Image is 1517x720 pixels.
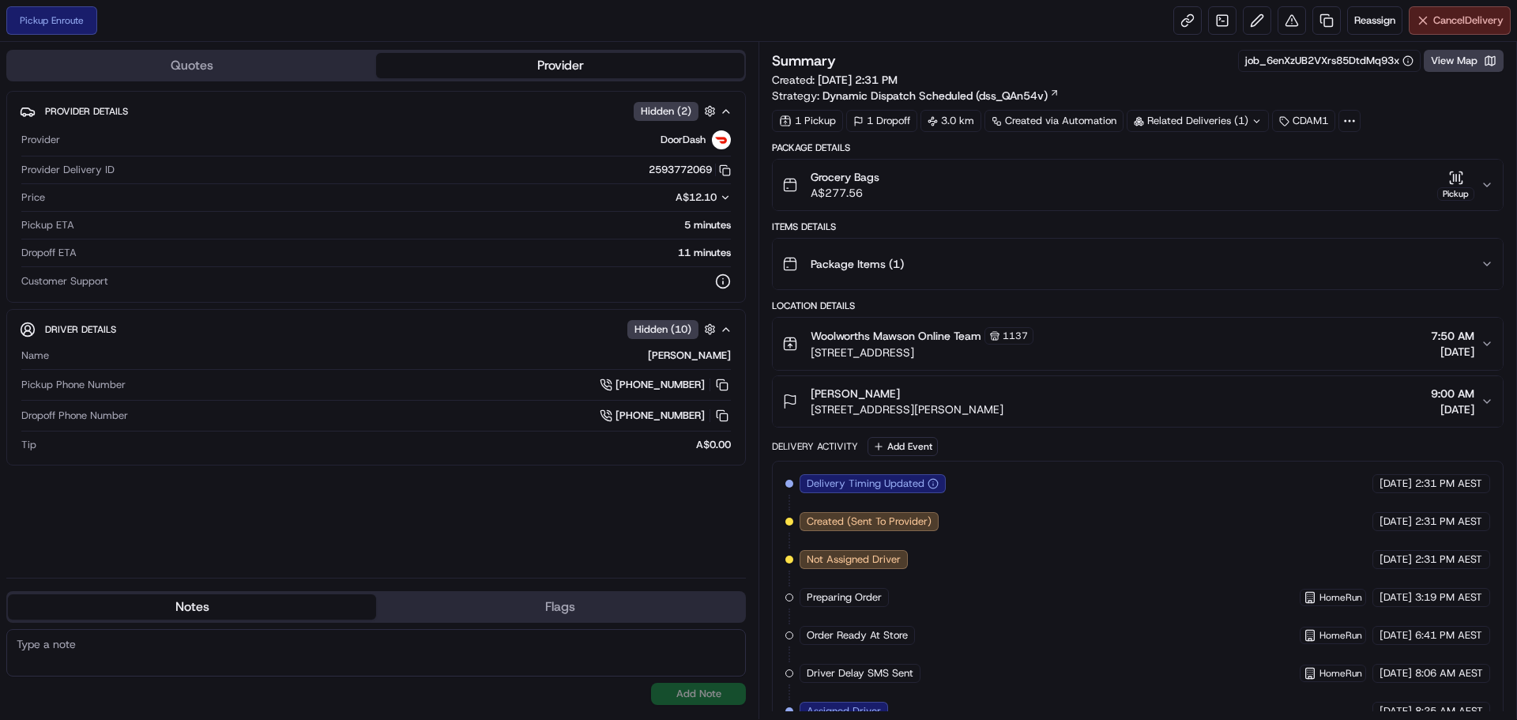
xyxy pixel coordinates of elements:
span: Customer Support [21,274,108,288]
span: Assigned Driver [807,704,881,718]
span: [DATE] [1380,515,1412,529]
button: Start new chat [269,156,288,175]
button: View Map [1424,50,1504,72]
span: 7:50 AM [1431,328,1474,344]
img: doordash_logo_v2.png [712,130,731,149]
span: [DATE] [1380,477,1412,491]
span: 2:31 PM AEST [1415,515,1482,529]
span: Provider [21,133,60,147]
div: 3.0 km [920,110,981,132]
span: Package Items ( 1 ) [811,256,904,272]
span: [PHONE_NUMBER] [615,409,705,423]
a: Created via Automation [984,110,1124,132]
a: Powered byPylon [111,267,191,280]
div: We're available if you need us! [54,167,200,179]
div: Delivery Activity [772,440,858,453]
div: Strategy: [772,88,1060,104]
span: [STREET_ADDRESS] [811,345,1033,360]
button: Quotes [8,53,376,78]
button: Flags [376,594,744,620]
span: Grocery Bags [811,169,879,185]
button: Grocery BagsA$277.56Pickup [773,160,1503,210]
span: [DATE] [1380,628,1412,643]
button: 2593772069 [649,163,731,177]
span: 6:41 PM AEST [1415,628,1482,643]
span: 8:25 AM AEST [1415,704,1483,718]
button: Woolworths Mawson Online Team1137[STREET_ADDRESS]7:50 AM[DATE] [773,318,1503,370]
span: 1137 [1003,330,1028,342]
span: HomeRun [1319,591,1362,604]
span: HomeRun [1319,667,1362,680]
button: job_6enXzUB2VXrs85DtdMq93x [1245,54,1413,68]
span: Pickup ETA [21,218,74,232]
span: Provider Details [45,105,128,118]
div: Related Deliveries (1) [1127,110,1269,132]
a: 💻API Documentation [127,223,260,251]
span: 2:31 PM AEST [1415,477,1482,491]
span: Cancel Delivery [1433,13,1504,28]
div: Package Details [772,141,1504,154]
span: [PERSON_NAME] [811,386,900,401]
h3: Summary [772,54,836,68]
div: 1 Dropoff [846,110,917,132]
span: Created (Sent To Provider) [807,515,932,529]
a: [PHONE_NUMBER] [600,376,731,394]
button: Hidden (10) [627,319,720,339]
span: Pickup Phone Number [21,378,126,392]
div: A$0.00 [43,438,731,452]
div: Location Details [772,300,1504,312]
span: Price [21,190,45,205]
button: Reassign [1347,6,1402,35]
span: HomeRun [1319,629,1362,642]
span: Not Assigned Driver [807,552,901,567]
div: 1 Pickup [772,110,843,132]
span: Delivery Timing Updated [807,477,924,491]
div: [PERSON_NAME] [55,349,731,363]
div: 📗 [16,231,28,243]
div: Start new chat [54,151,259,167]
div: 11 minutes [83,246,731,260]
div: 💻 [134,231,146,243]
span: Dynamic Dispatch Scheduled (dss_QAn54v) [822,88,1048,104]
span: A$277.56 [811,185,879,201]
button: CancelDelivery [1409,6,1511,35]
span: Preparing Order [807,590,882,605]
span: [DATE] [1380,666,1412,680]
span: Dropoff Phone Number [21,409,128,423]
span: Provider Delivery ID [21,163,115,177]
p: Welcome 👋 [16,63,288,89]
button: Add Event [868,437,938,456]
span: Order Ready At Store [807,628,908,643]
a: [PHONE_NUMBER] [600,407,731,424]
span: Driver Delay SMS Sent [807,666,913,680]
button: Notes [8,594,376,620]
span: Woolworths Mawson Online Team [811,328,981,344]
div: CDAM1 [1272,110,1335,132]
button: Hidden (2) [634,101,720,121]
span: [PHONE_NUMBER] [615,378,705,392]
span: Driver Details [45,323,116,336]
a: Dynamic Dispatch Scheduled (dss_QAn54v) [822,88,1060,104]
button: Driver DetailsHidden (10) [20,316,732,342]
button: [PERSON_NAME][STREET_ADDRESS][PERSON_NAME]9:00 AM[DATE] [773,376,1503,427]
span: 2:31 PM AEST [1415,552,1482,567]
span: Name [21,349,49,363]
span: [DATE] [1431,344,1474,360]
img: 1736555255976-a54dd68f-1ca7-489b-9aae-adbdc363a1c4 [16,151,44,179]
button: Pickup [1437,170,1474,201]
span: DoorDash [661,133,706,147]
span: Hidden ( 2 ) [641,104,691,119]
input: Clear [41,102,261,119]
span: Dropoff ETA [21,246,77,260]
button: A$12.10 [592,190,731,205]
span: A$12.10 [676,190,717,204]
img: Nash [16,16,47,47]
span: Created: [772,72,898,88]
span: [DATE] [1380,704,1412,718]
span: [DATE] 2:31 PM [818,73,898,87]
div: Items Details [772,221,1504,233]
